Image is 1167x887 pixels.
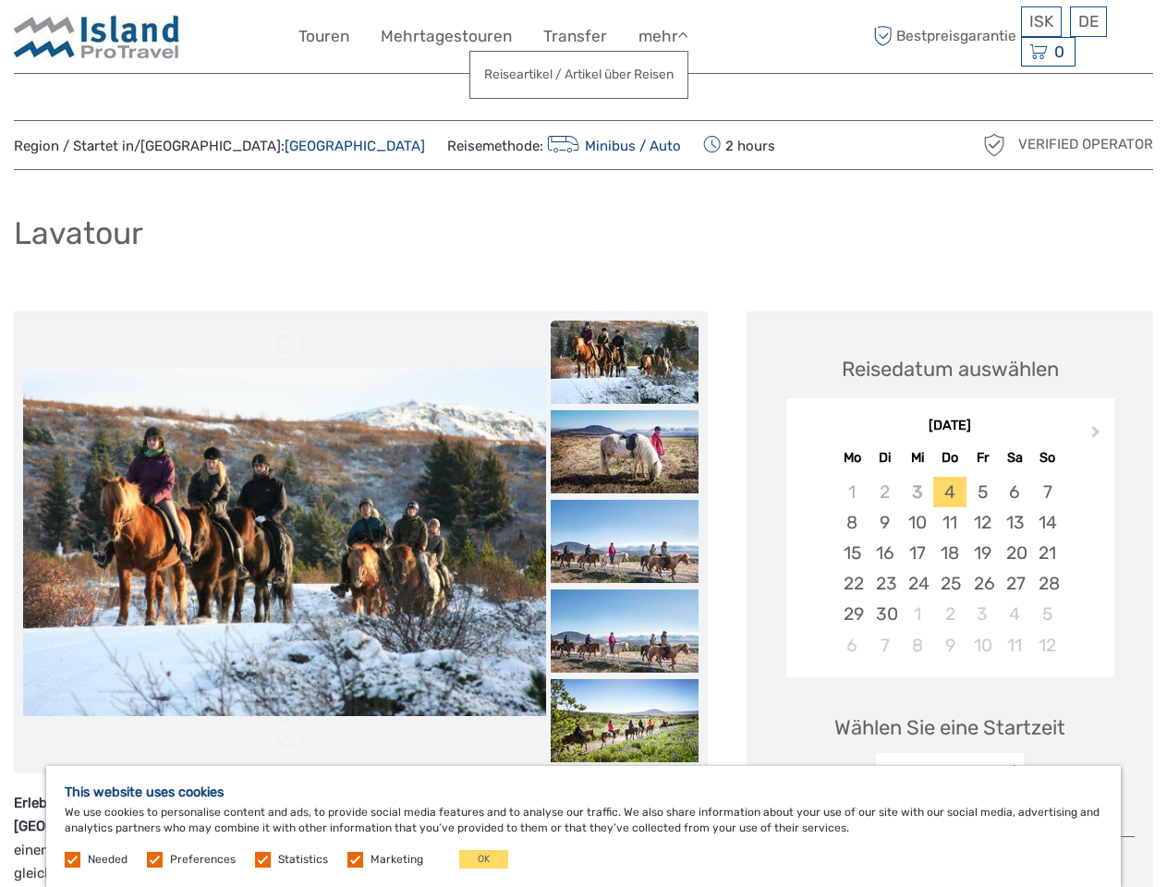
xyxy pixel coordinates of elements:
strong: Erleben Sie das Islandpferd inmitten einzigartiger Natur direkt vor dem Stadtzentrum von [GEOGRAP... [14,795,593,835]
div: Choose Freitag, 26. September 2025 [966,568,999,599]
div: 10:00 [928,763,973,787]
div: Choose Samstag, 6. September 2025 [999,477,1031,507]
div: Choose Donnerstag, 4. September 2025 [933,477,966,507]
div: Choose Mittwoch, 8. Oktober 2025 [901,630,933,661]
button: OK [459,850,508,869]
label: Needed [88,852,128,868]
div: Choose Dienstag, 16. September 2025 [869,538,901,568]
div: Choose Donnerstag, 2. Oktober 2025 [933,599,966,629]
img: 4d847cf282c2415bb21f7d9a3cca17bd_slider_thumbnail.jpg [551,410,699,493]
div: Mi [901,445,933,470]
h1: Lavatour [14,214,143,252]
div: Choose Montag, 15. September 2025 [836,538,869,568]
div: Choose Montag, 8. September 2025 [836,507,869,538]
div: Choose Dienstag, 7. Oktober 2025 [869,630,901,661]
img: 552a97cbad6a4740aa68310d8ba59718_slider_thumbnail.jpg [551,589,699,673]
div: Di [869,445,901,470]
img: 8778b268f4bc4937bc360411d0724f8a_slider_thumbnail.jpg [551,321,699,404]
div: Do [933,445,966,470]
div: Choose Samstag, 20. September 2025 [999,538,1031,568]
div: Choose Montag, 22. September 2025 [836,568,869,599]
img: d4d99d4a0fac4cc98db1c3469401fa23_slider_thumbnail.jpg [551,679,699,762]
div: Choose Donnerstag, 25. September 2025 [933,568,966,599]
div: So [1031,445,1064,470]
div: Sa [999,445,1031,470]
div: Choose Samstag, 13. September 2025 [999,507,1031,538]
div: Choose Montag, 29. September 2025 [836,599,869,629]
div: Choose Donnerstag, 11. September 2025 [933,507,966,538]
div: Choose Mittwoch, 1. Oktober 2025 [901,599,933,629]
span: Verified Operator [1018,135,1153,154]
div: Choose Dienstag, 9. September 2025 [869,507,901,538]
span: Wählen Sie eine Startzeit [834,713,1065,742]
a: [GEOGRAPHIC_DATA] [285,138,425,154]
div: Not available Mittwoch, 3. September 2025 [901,477,933,507]
div: [DATE] [786,417,1114,436]
span: Reisemethode: [447,132,681,158]
div: Fr [966,445,999,470]
div: Choose Mittwoch, 24. September 2025 [901,568,933,599]
a: Minibus / Auto [543,138,681,154]
div: DE [1070,6,1107,37]
div: Choose Donnerstag, 9. Oktober 2025 [933,630,966,661]
div: Choose Sonntag, 14. September 2025 [1031,507,1064,538]
div: Not available Dienstag, 2. September 2025 [869,477,901,507]
label: Marketing [371,852,423,868]
div: Reisedatum auswählen [842,355,1059,383]
a: Touren [298,23,349,50]
div: Choose Sonntag, 21. September 2025 [1031,538,1064,568]
div: Choose Sonntag, 12. Oktober 2025 [1031,630,1064,661]
img: 8778b268f4bc4937bc360411d0724f8a_main_slider.jpg [23,368,546,716]
img: verified_operator_grey_128.png [979,130,1009,160]
span: Bestpreisgarantie [869,21,1017,52]
img: Iceland ProTravel [14,14,180,59]
div: Choose Mittwoch, 17. September 2025 [901,538,933,568]
div: Choose Dienstag, 23. September 2025 [869,568,901,599]
div: Choose Donnerstag, 18. September 2025 [933,538,966,568]
a: Reiseartikel / Artikel über Reisen [470,56,687,92]
span: ISK [1029,12,1053,30]
div: Choose Samstag, 4. Oktober 2025 [999,599,1031,629]
div: Choose Samstag, 27. September 2025 [999,568,1031,599]
div: Choose Montag, 6. Oktober 2025 [836,630,869,661]
div: Choose Freitag, 10. Oktober 2025 [966,630,999,661]
a: Mehrtagestouren [381,23,512,50]
div: month 2025-09 [792,477,1108,661]
span: Region / Startet in/[GEOGRAPHIC_DATA]: [14,137,425,156]
p: We're away right now. Please check back later! [26,32,209,47]
div: Choose Freitag, 3. Oktober 2025 [966,599,999,629]
div: Choose Sonntag, 28. September 2025 [1031,568,1064,599]
div: Choose Freitag, 19. September 2025 [966,538,999,568]
div: We use cookies to personalise content and ads, to provide social media features and to analyse ou... [46,766,1121,887]
div: Choose Mittwoch, 10. September 2025 [901,507,933,538]
button: Next Month [1083,421,1112,451]
div: Choose Freitag, 12. September 2025 [966,507,999,538]
div: Choose Samstag, 11. Oktober 2025 [999,630,1031,661]
div: Mo [836,445,869,470]
span: 2 hours [703,132,775,158]
label: Statistics [278,852,328,868]
a: Transfer [543,23,607,50]
div: Not available Montag, 1. September 2025 [836,477,869,507]
img: 92348c4d3a6d4f45b96e9e9d674735ed_slider_thumbnail.jpg [551,500,699,583]
p: Unsere freundlichen Pferde und speziell ausgebildeten Guides nehmen Sie mit auf einen Ausritt auf... [14,792,708,886]
div: Choose Sonntag, 5. Oktober 2025 [1031,599,1064,629]
div: Choose Sonntag, 7. September 2025 [1031,477,1064,507]
a: mehr [638,23,688,50]
button: Open LiveChat chat widget [213,29,235,51]
h5: This website uses cookies [65,784,1102,800]
span: 0 [1052,43,1067,61]
label: Preferences [170,852,236,868]
div: Choose Dienstag, 30. September 2025 [869,599,901,629]
div: Choose Freitag, 5. September 2025 [966,477,999,507]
